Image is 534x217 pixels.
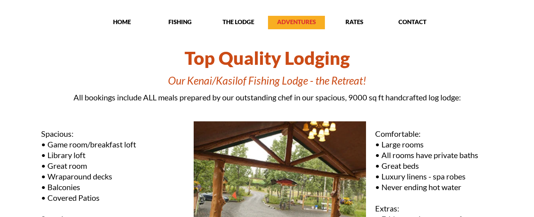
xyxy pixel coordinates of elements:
[375,171,494,182] p: • Luxury linens - spa robes
[375,160,494,171] p: • Great beds
[30,44,504,72] h1: Top Quality Lodging
[375,182,494,192] p: • Never ending hot water
[384,18,441,26] p: CONTACT
[152,18,209,26] p: FISHING
[41,150,186,160] p: • Library loft
[268,18,325,26] p: ADVENTURES
[30,92,504,103] p: All bookings include ALL meals prepared by our outstanding chef in our spacious, 9000 sq ft handc...
[30,72,504,89] h1: Our Kenai/Kasilof Fishing Lodge - the Retreat!
[326,18,383,26] p: RATES
[375,139,494,150] p: • Large rooms
[41,128,186,139] p: Spacious:
[375,203,494,214] p: Extras:
[41,182,186,192] p: • Balconies
[210,18,267,26] p: THE LODGE
[375,128,494,139] p: Comfortable:
[94,18,151,26] p: HOME
[375,150,494,160] p: • All rooms have private baths
[41,171,186,182] p: • Wraparound decks
[41,160,186,171] p: • Great room
[41,139,186,150] p: • Game room/breakfast loft
[41,192,186,203] p: • Covered Patios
